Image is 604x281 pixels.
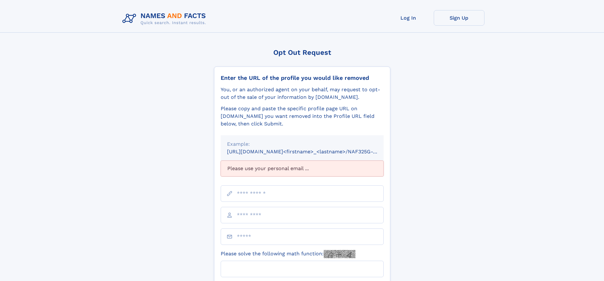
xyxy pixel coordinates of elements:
div: Example: [227,140,377,148]
div: Please copy and paste the specific profile page URL on [DOMAIN_NAME] you want removed into the Pr... [221,105,384,128]
img: Logo Names and Facts [120,10,211,27]
a: Sign Up [434,10,484,26]
div: You, or an authorized agent on your behalf, may request to opt-out of the sale of your informatio... [221,86,384,101]
div: Please use your personal email ... [221,161,384,176]
label: Please solve the following math function: [221,250,355,258]
small: [URL][DOMAIN_NAME]<firstname>_<lastname>/NAF325G-xxxxxxxx [227,149,396,155]
div: Enter the URL of the profile you would like removed [221,74,384,81]
div: Opt Out Request [214,48,390,56]
a: Log In [383,10,434,26]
